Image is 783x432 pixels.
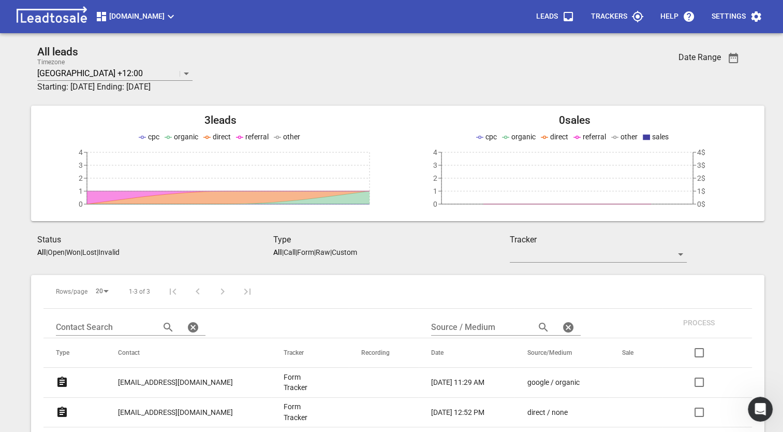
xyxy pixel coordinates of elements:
a: Form Tracker [284,372,320,393]
p: [DATE] 12:52 PM [431,407,484,418]
span: organic [174,133,198,141]
tspan: 2 [433,174,437,182]
p: [EMAIL_ADDRESS][DOMAIN_NAME] [118,407,233,418]
aside: All [37,248,46,256]
span: organic [511,133,536,141]
p: Won [66,248,81,256]
h3: Date Range [678,52,721,62]
p: [GEOGRAPHIC_DATA] +12:00 [37,67,143,79]
tspan: 2$ [697,174,705,182]
a: [DATE] 12:52 PM [431,407,486,418]
p: [DATE] 11:29 AM [431,377,484,388]
p: Trackers [591,11,627,22]
a: [DATE] 11:29 AM [431,377,486,388]
span: | [81,248,82,256]
p: Settings [712,11,746,22]
p: Leads [536,11,558,22]
span: | [296,248,297,256]
h3: Type [273,234,509,246]
p: direct / none [527,407,567,418]
tspan: 0$ [697,200,705,208]
th: Sale [610,338,662,368]
th: Contact [106,338,271,368]
a: [EMAIL_ADDRESS][DOMAIN_NAME] [118,400,233,425]
aside: All [273,248,282,256]
tspan: 0 [433,200,437,208]
a: direct / none [527,407,581,418]
span: Rows/page [56,287,87,296]
span: direct [213,133,231,141]
th: Date [419,338,515,368]
tspan: 1 [79,187,83,195]
tspan: 4$ [697,148,705,156]
h3: Tracker [510,234,687,246]
th: Tracker [271,338,349,368]
h2: 0 sales [398,114,752,127]
p: Form [297,248,314,256]
tspan: 1$ [697,187,705,195]
h2: 3 leads [43,114,398,127]
span: | [97,248,98,256]
tspan: 4 [79,148,83,156]
a: Form Tracker [284,401,320,423]
p: Invalid [98,248,120,256]
span: | [330,248,332,256]
label: Timezone [37,59,65,65]
a: [EMAIL_ADDRESS][DOMAIN_NAME] [118,370,233,395]
h3: Status [37,234,273,246]
span: sales [652,133,669,141]
span: direct [550,133,568,141]
svg: Form [56,376,68,388]
th: Recording [349,338,419,368]
span: referral [583,133,606,141]
span: other [621,133,638,141]
span: cpc [148,133,159,141]
button: [DOMAIN_NAME] [91,6,181,27]
tspan: 4 [433,148,437,156]
h2: All leads [37,46,628,59]
tspan: 1 [433,187,437,195]
tspan: 2 [79,174,83,182]
th: Source/Medium [514,338,610,368]
svg: Form [56,406,68,419]
p: Help [660,11,678,22]
span: 1-3 of 3 [129,287,150,296]
iframe: Intercom live chat [748,397,773,422]
span: | [46,248,48,256]
span: [DOMAIN_NAME] [95,10,177,23]
img: logo [12,6,91,27]
span: referral [245,133,269,141]
button: Date Range [721,46,746,70]
th: Type [43,338,106,368]
h3: Starting: [DATE] Ending: [DATE] [37,81,628,93]
span: cpc [485,133,497,141]
p: Lost [82,248,97,256]
p: Call [284,248,296,256]
tspan: 3$ [697,161,705,169]
p: Open [48,248,65,256]
a: google / organic [527,377,581,388]
div: 20 [92,284,112,298]
tspan: 0 [79,200,83,208]
p: Custom [332,248,357,256]
p: google / organic [527,377,579,388]
p: Raw [316,248,330,256]
span: | [314,248,316,256]
tspan: 3 [79,161,83,169]
p: [EMAIL_ADDRESS][DOMAIN_NAME] [118,377,233,388]
span: | [282,248,284,256]
tspan: 3 [433,161,437,169]
span: other [283,133,300,141]
span: | [65,248,66,256]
